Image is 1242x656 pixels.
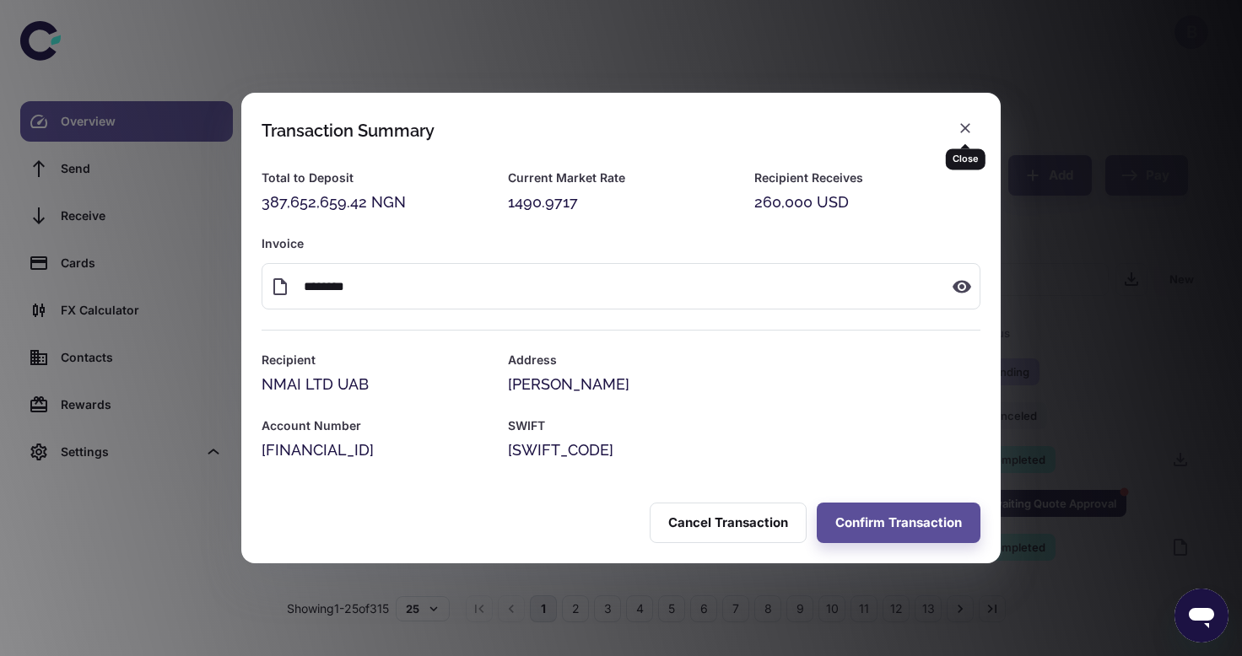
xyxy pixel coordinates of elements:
h6: Invoice [262,234,980,253]
div: 260,000 USD [754,191,980,214]
div: 387,652,659.42 NGN [262,191,488,214]
h6: Current Market Rate [508,169,734,187]
div: NMAI LTD UAB [262,373,488,396]
h6: Recipient Receives [754,169,980,187]
div: Transaction Summary [262,121,435,141]
h6: SWIFT [508,417,980,435]
button: Cancel Transaction [650,503,807,543]
div: Close [946,148,985,169]
div: [PERSON_NAME] [508,373,980,396]
button: Confirm Transaction [817,503,980,543]
iframe: Button to launch messaging window, conversation in progress [1174,589,1228,643]
h6: Total to Deposit [262,169,488,187]
div: [FINANCIAL_ID] [262,438,488,462]
h6: Recipient [262,351,488,369]
h6: Account Number [262,417,488,435]
h6: Address [508,351,980,369]
div: 1490.9717 [508,191,734,214]
div: [SWIFT_CODE] [508,438,980,462]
